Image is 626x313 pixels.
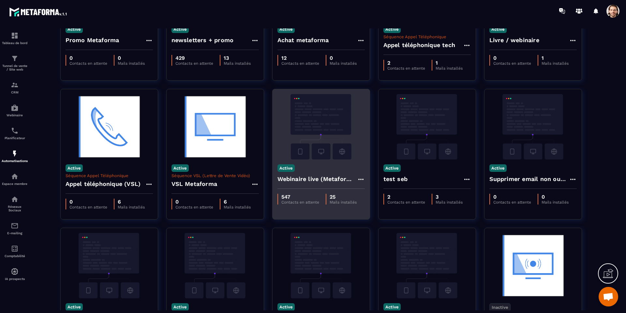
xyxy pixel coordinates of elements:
[2,41,28,45] p: Tableau de bord
[11,245,19,253] img: accountant
[383,174,408,184] h4: test seb
[224,61,251,66] p: Mails installés
[11,104,19,112] img: automations
[118,61,145,66] p: Mails installés
[489,174,569,184] h4: Supprimer email non ouvert apres 60 jours
[175,61,213,66] p: Contacts en attente
[542,194,569,200] p: 0
[281,200,319,205] p: Contacts en attente
[383,25,401,33] p: Active
[489,303,511,311] p: Inactive
[2,27,28,50] a: formationformationTableau de bord
[224,205,251,209] p: Mails installés
[69,55,107,61] p: 0
[9,6,68,18] img: logo
[11,32,19,40] img: formation
[493,61,531,66] p: Contacts en attente
[171,303,189,311] p: Active
[171,164,189,172] p: Active
[330,194,357,200] p: 25
[2,231,28,235] p: E-mailing
[2,190,28,217] a: social-networksocial-networkRéseaux Sociaux
[175,199,213,205] p: 0
[436,60,463,66] p: 1
[2,159,28,163] p: Automatisations
[66,179,141,189] h4: Appel téléphonique (VSL)
[69,61,107,66] p: Contacts en attente
[69,205,107,209] p: Contacts en attente
[2,50,28,76] a: formationformationTunnel de vente / Site web
[171,25,189,33] p: Active
[224,55,251,61] p: 13
[11,268,19,275] img: automations
[118,55,145,61] p: 0
[599,287,618,306] a: Open chat
[11,222,19,230] img: email
[11,173,19,180] img: automations
[330,200,357,205] p: Mails installés
[66,164,83,172] p: Active
[387,60,425,66] p: 2
[489,233,577,298] img: automation-background
[2,277,28,281] p: IA prospects
[224,199,251,205] p: 6
[2,168,28,190] a: automationsautomationsEspace membre
[2,145,28,168] a: automationsautomationsAutomatisations
[277,36,329,45] h4: Achat metaforma
[2,91,28,94] p: CRM
[66,94,153,159] img: automation-background
[2,136,28,140] p: Planificateur
[2,64,28,71] p: Tunnel de vente / Site web
[387,194,425,200] p: 2
[277,25,295,33] p: Active
[489,164,507,172] p: Active
[118,199,145,205] p: 6
[2,76,28,99] a: formationformationCRM
[542,55,569,61] p: 1
[66,303,83,311] p: Active
[2,99,28,122] a: automationsautomationsWebinaire
[542,200,569,205] p: Mails installés
[171,179,217,189] h4: VSL Metaforma
[171,173,259,178] p: Séquence VSL (Lettre de Vente Vidéo)
[281,55,319,61] p: 12
[493,200,531,205] p: Contacts en attente
[542,61,569,66] p: Mails installés
[493,194,531,200] p: 0
[175,55,213,61] p: 429
[281,61,319,66] p: Contacts en attente
[2,122,28,145] a: schedulerschedulerPlanificateur
[11,81,19,89] img: formation
[2,217,28,240] a: emailemailE-mailing
[489,94,577,159] img: automation-background
[493,55,531,61] p: 0
[171,36,234,45] h4: newsletters + promo
[436,200,463,205] p: Mails installés
[489,36,539,45] h4: Livre / webinaire
[11,55,19,62] img: formation
[387,200,425,205] p: Contacts en attente
[2,240,28,263] a: accountantaccountantComptabilité
[11,195,19,203] img: social-network
[66,233,153,298] img: automation-background
[2,254,28,258] p: Comptabilité
[2,205,28,212] p: Réseaux Sociaux
[383,164,401,172] p: Active
[175,205,213,209] p: Contacts en attente
[383,94,471,159] img: automation-background
[277,94,365,159] img: automation-background
[66,173,153,178] p: Séquence Appel Téléphonique
[383,303,401,311] p: Active
[2,113,28,117] p: Webinaire
[330,61,357,66] p: Mails installés
[171,233,259,298] img: automation-background
[277,303,295,311] p: Active
[387,66,425,71] p: Contacts en attente
[118,205,145,209] p: Mails installés
[277,174,357,184] h4: Webinaire live (Metaforma)
[277,164,295,172] p: Active
[69,199,107,205] p: 0
[436,194,463,200] p: 3
[66,25,83,33] p: Active
[383,41,455,50] h4: Appel téléphonique tech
